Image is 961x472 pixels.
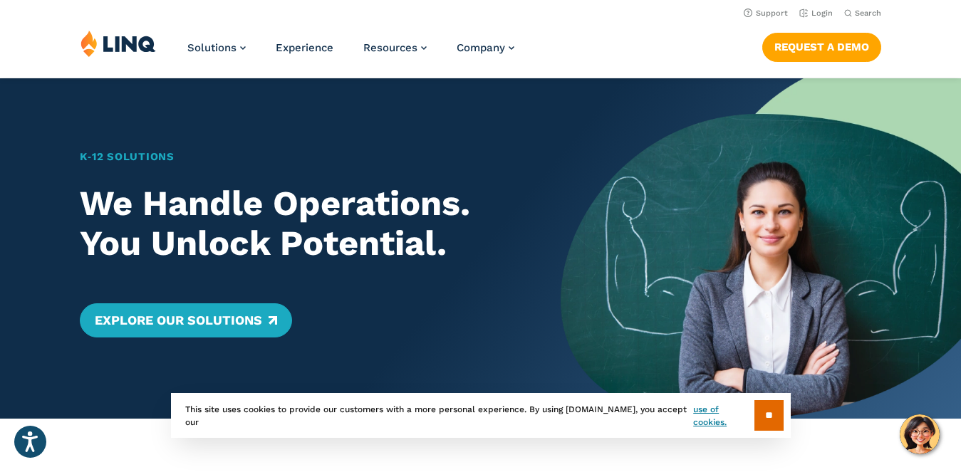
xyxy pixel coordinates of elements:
[693,403,754,429] a: use of cookies.
[363,41,427,54] a: Resources
[844,8,881,19] button: Open Search Bar
[363,41,417,54] span: Resources
[762,33,881,61] a: Request a Demo
[900,414,940,454] button: Hello, have a question? Let’s chat.
[762,30,881,61] nav: Button Navigation
[457,41,514,54] a: Company
[171,393,791,438] div: This site uses cookies to provide our customers with a more personal experience. By using [DOMAIN...
[744,9,788,18] a: Support
[276,41,333,54] a: Experience
[457,41,505,54] span: Company
[561,78,961,419] img: Home Banner
[855,9,881,18] span: Search
[187,41,237,54] span: Solutions
[80,30,156,57] img: LINQ | K‑12 Software
[80,303,291,337] a: Explore Our Solutions
[80,149,521,164] h1: K‑12 Solutions
[80,184,521,263] h2: We Handle Operations. You Unlock Potential.
[187,30,514,77] nav: Primary Navigation
[187,41,246,54] a: Solutions
[799,9,833,18] a: Login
